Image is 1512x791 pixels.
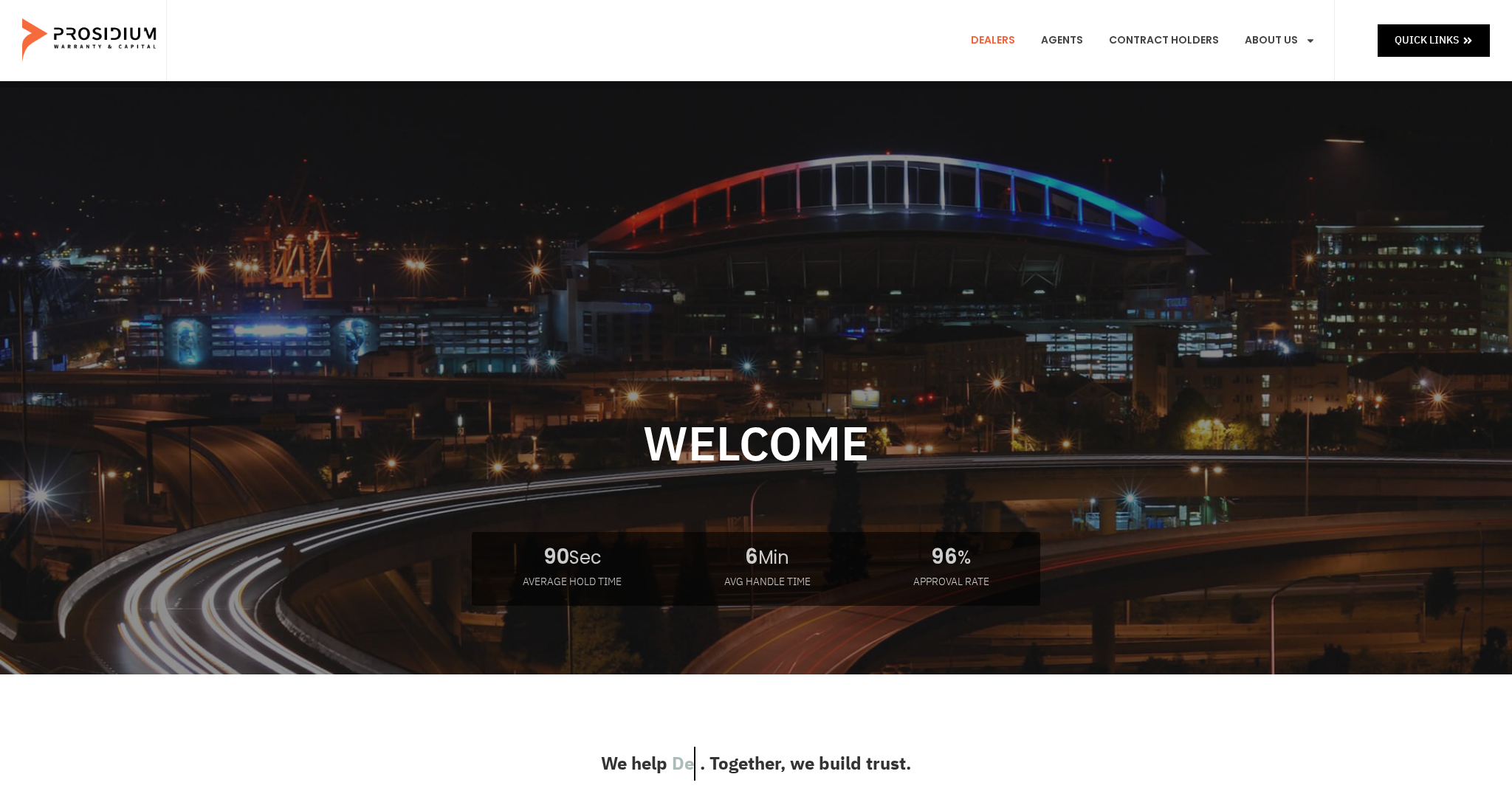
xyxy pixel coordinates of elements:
span: Quick Links [1395,31,1459,49]
a: Contract Holders [1098,13,1230,68]
a: Quick Links [1378,24,1490,56]
a: Dealers [960,13,1026,68]
span: . Together, we build trust. [700,747,911,781]
a: Agents [1030,13,1094,68]
a: About Us [1234,13,1327,68]
span: We help [601,747,667,781]
nav: Menu [960,13,1327,68]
